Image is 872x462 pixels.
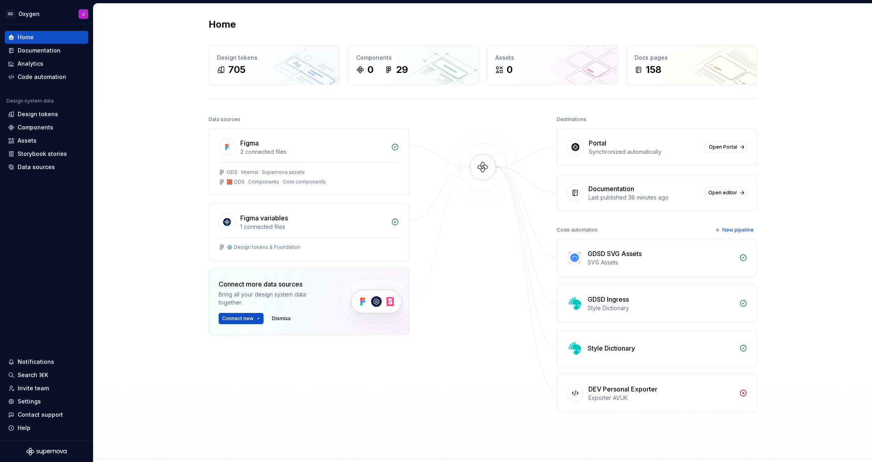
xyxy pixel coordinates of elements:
[228,63,245,76] div: 705
[5,147,88,160] a: Storybook stories
[18,424,30,432] div: Help
[705,141,747,153] a: Open Portal
[227,169,305,176] div: ODS ⸱ Internal ⸱ Supernova assets
[712,224,757,236] button: New pipeline
[209,45,340,85] a: Design tokens705
[588,258,734,266] div: SVG Assets
[6,9,15,19] div: GD
[487,45,618,85] a: Assets0
[26,448,67,456] svg: Supernova Logo
[2,5,91,22] button: GDOxygenJ
[5,71,88,83] a: Code automation
[705,187,747,198] a: Open editor
[222,315,253,322] span: Connect new
[708,190,737,196] span: Open editor
[589,138,606,148] div: Portal
[18,150,67,158] div: Storybook stories
[240,148,386,156] div: 2 connected files
[626,45,757,85] a: Docs pages158
[240,213,288,223] div: Figma variables
[18,137,37,145] div: Assets
[268,313,294,324] button: Dismiss
[240,223,386,231] div: 1 connected files
[396,63,408,76] div: 29
[588,194,700,202] div: Last published 38 minutes ago
[18,110,58,118] div: Design tokens
[18,163,55,171] div: Data sources
[18,384,49,392] div: Invite team
[5,382,88,395] a: Invite team
[227,244,300,250] div: ⚙️ Design tokens & Foundation
[240,138,259,148] div: Figma
[348,45,479,85] a: Components029
[5,369,88,381] button: Search ⌘K
[588,295,629,304] div: GDSD Ingress
[5,161,88,174] a: Data sources
[5,355,88,368] button: Notifications
[5,108,88,121] a: Design tokens
[209,203,409,260] a: Figma variables1 connected files⚙️ Design tokens & Foundation
[5,31,88,44] a: Home
[219,291,327,307] div: Bring all your design system data together.
[722,227,754,233] span: New pipeline
[588,343,635,353] div: Style Dictionary
[217,54,331,62] div: Design tokens
[588,184,634,194] div: Documentation
[356,54,470,62] div: Components
[588,394,734,402] div: Exporter AVUK
[18,371,48,379] div: Search ⌘K
[5,422,88,434] button: Help
[709,144,737,150] span: Open Portal
[18,397,41,406] div: Settings
[18,73,66,81] div: Code automation
[219,313,264,324] button: Connect new
[18,46,61,54] div: Documentation
[18,33,34,41] div: Home
[588,384,657,394] div: DEV Personal Exporter
[646,63,661,76] div: 158
[495,54,610,62] div: Assets
[507,63,513,76] div: 0
[5,408,88,421] button: Contact support
[557,224,598,236] div: Code automation
[588,249,642,258] div: GDSD SVG Assets
[209,114,240,125] div: Data sources
[219,279,327,289] div: Connect more data sources
[18,358,54,366] div: Notifications
[227,179,326,185] div: 🧱 ODS ⸱ Components ⸱ Core components
[209,128,409,195] a: Figma2 connected filesODS ⸱ Internal ⸱ Supernova assets🧱 ODS ⸱ Components ⸱ Core components
[18,60,43,68] div: Analytics
[588,304,734,312] div: Style Dictionary
[5,121,88,134] a: Components
[5,44,88,57] a: Documentation
[589,148,700,156] div: Synchronized automatically
[635,54,749,62] div: Docs pages
[5,57,88,70] a: Analytics
[209,18,236,31] h2: Home
[272,315,291,322] span: Dismiss
[557,114,586,125] div: Destinations
[367,63,373,76] div: 0
[6,98,54,104] div: Design system data
[5,395,88,408] a: Settings
[5,134,88,147] a: Assets
[18,10,40,18] div: Oxygen
[82,11,85,17] div: J
[18,411,63,419] div: Contact support
[18,123,53,131] div: Components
